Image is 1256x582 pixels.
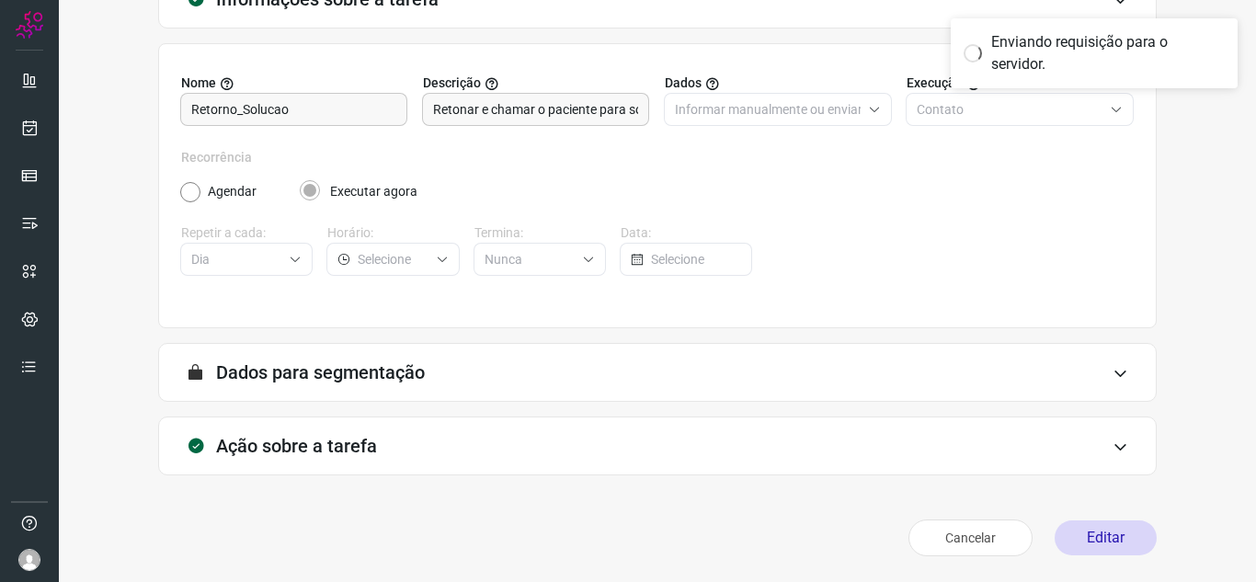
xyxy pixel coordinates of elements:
[208,182,257,201] label: Agendar
[485,244,575,275] input: Selecione
[908,519,1033,556] button: Cancelar
[621,223,752,243] label: Data:
[358,244,428,275] input: Selecione
[651,244,740,275] input: Selecione
[16,11,43,39] img: Logo
[181,74,216,93] span: Nome
[423,74,481,93] span: Descrição
[216,435,377,457] h3: Ação sobre a tarefa
[675,94,861,125] input: Selecione o tipo de envio
[665,74,702,93] span: Dados
[191,94,396,125] input: Digite o nome para a sua tarefa.
[330,182,417,201] label: Executar agora
[216,361,425,383] h3: Dados para segmentação
[181,223,313,243] label: Repetir a cada:
[917,94,1102,125] input: Selecione o tipo de envio
[181,148,1134,167] label: Recorrência
[433,94,638,125] input: Forneça uma breve descrição da sua tarefa.
[191,244,281,275] input: Selecione
[474,223,606,243] label: Termina:
[327,223,459,243] label: Horário:
[907,74,963,93] span: Execução
[991,31,1225,75] div: Enviando requisição para o servidor.
[1055,520,1157,555] button: Editar
[18,549,40,571] img: avatar-user-boy.jpg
